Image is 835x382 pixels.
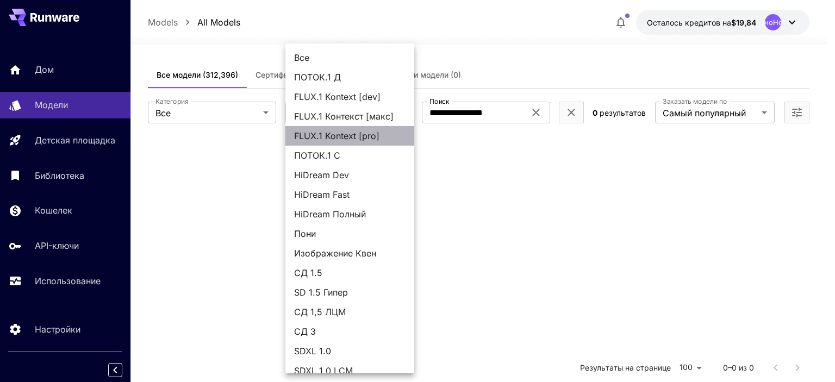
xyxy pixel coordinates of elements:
font: HiDream Полный [294,209,366,220]
font: Изображение Квен [294,248,376,259]
font: СД 1.5 [294,267,322,278]
font: SDXL 1.0 [294,346,331,356]
font: Пони [294,228,316,239]
font: HiDream Fast [294,189,350,200]
font: Все [294,52,309,63]
font: SDXL 1.0 LCM [294,365,353,376]
font: SD 1.5 Гипер [294,287,348,298]
font: FLUX.1 Kontext [pro] [294,130,379,141]
font: СД 1,5 ЛЦМ [294,306,346,317]
font: FLUX.1 Контекст [макс] [294,111,394,122]
font: ПОТОК.1 С [294,150,340,161]
font: FLUX.1 Kontext [dev] [294,91,381,102]
font: СД 3 [294,326,316,337]
font: HiDream Dev [294,170,349,180]
font: ПОТОК.1 Д [294,72,341,83]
